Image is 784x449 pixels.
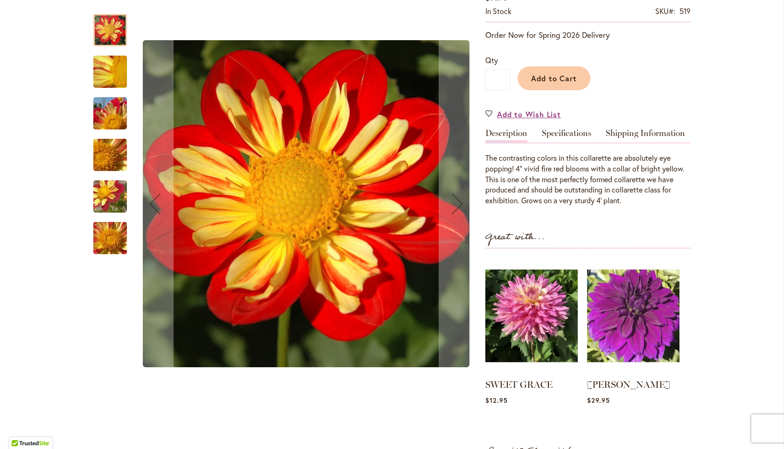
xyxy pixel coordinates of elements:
div: The contrasting colors in this collarette are absolutely eye popping! 4" vivid fire red blooms wi... [485,153,691,206]
a: Specifications [542,129,591,143]
span: $29.95 [587,396,610,405]
strong: Great with... [485,229,545,245]
div: WHEELS [93,88,136,129]
img: WHEELS [77,130,144,180]
a: [PERSON_NAME] [587,379,670,390]
span: Qty [485,55,498,65]
a: Add to Wish List [485,109,561,120]
span: In stock [485,6,511,16]
a: SWEET GRACE [485,379,553,390]
div: WHEELS [93,46,136,88]
div: WHEELS [93,213,127,254]
div: Detailed Product Info [485,129,691,206]
p: Order Now for Spring 2026 Delivery [485,29,691,41]
img: WHEELS [77,171,144,222]
img: THOMAS EDISON [587,258,679,374]
button: Next [439,5,476,403]
img: WHEELS [77,88,144,139]
div: Availability [485,6,511,17]
div: WHEELS [93,5,136,46]
img: WHEELS [77,213,144,264]
iframe: Launch Accessibility Center [7,416,33,442]
div: 519 [679,6,691,17]
div: WHEELS [136,5,476,403]
span: Add to Wish List [497,109,561,120]
div: Product Images [136,5,519,403]
strong: SKU [655,6,675,16]
div: WHEELS [93,171,136,213]
button: Add to Cart [518,66,590,90]
button: Previous [136,5,174,403]
img: SWEET GRACE [485,258,578,374]
img: WHEELS [77,47,144,97]
a: Description [485,129,527,143]
span: $12.95 [485,396,508,405]
span: Add to Cart [531,73,577,83]
a: Shipping Information [606,129,685,143]
div: WHEELS [93,129,136,171]
img: WHEELS [143,40,469,367]
div: WHEELSWHEELSWHEELS [136,5,476,403]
